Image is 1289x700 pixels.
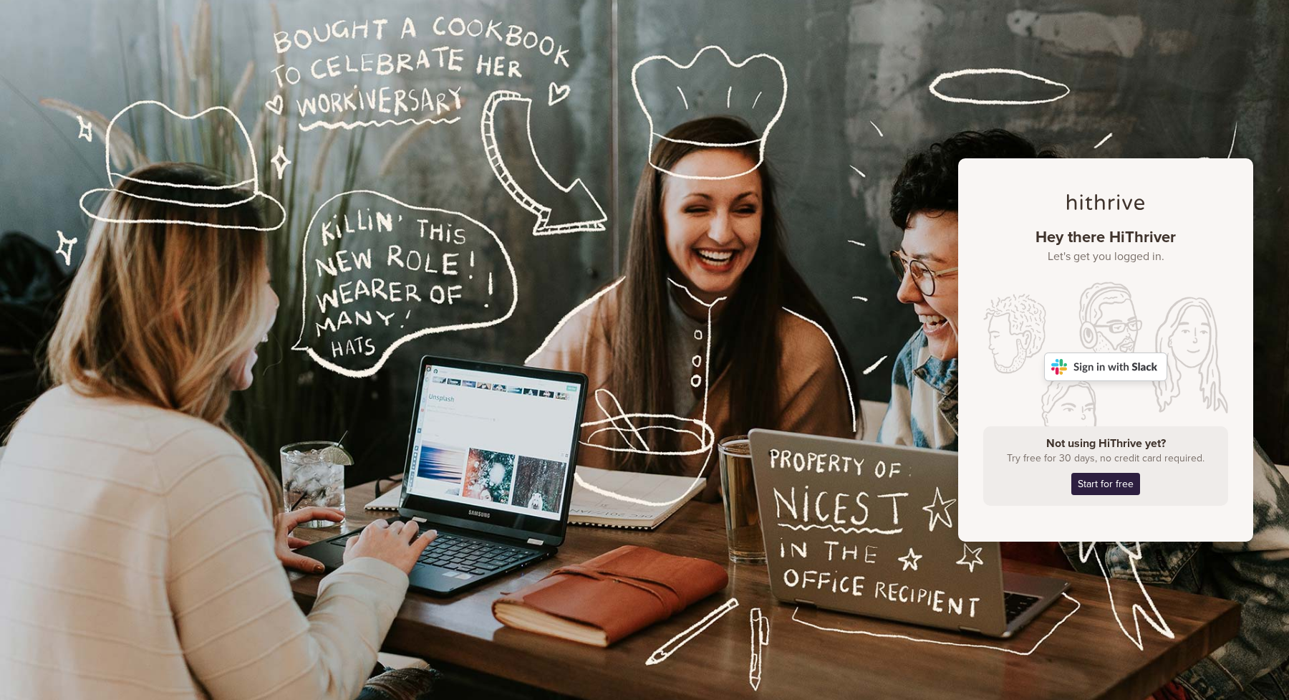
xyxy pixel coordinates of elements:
[994,437,1217,451] h4: Not using HiThrive yet?
[1071,473,1140,495] a: Start for free
[1067,194,1144,210] img: hithrive-logo-dark.4eb238aa.svg
[983,228,1228,264] h1: Hey there HiThriver
[1044,353,1167,381] img: Sign in with Slack
[983,250,1228,264] small: Let's get you logged in.
[994,451,1217,466] p: Try free for 30 days, no credit card required.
